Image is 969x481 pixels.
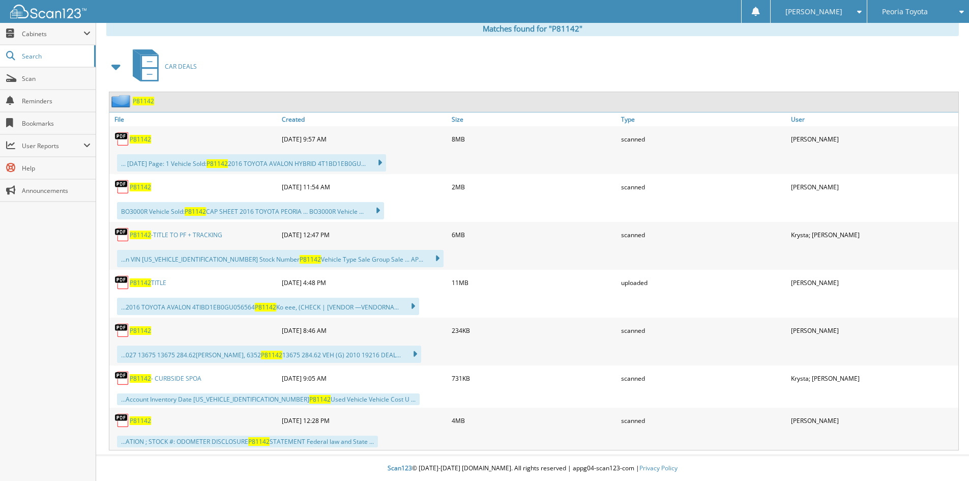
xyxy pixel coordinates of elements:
div: [PERSON_NAME] [788,272,958,293]
div: [DATE] 12:28 PM [279,410,449,431]
a: Type [619,112,788,126]
iframe: Chat Widget [918,432,969,481]
img: scan123-logo-white.svg [10,5,86,18]
img: PDF.png [114,413,130,428]
div: [PERSON_NAME] [788,177,958,197]
span: P81142 [261,351,282,359]
img: PDF.png [114,275,130,290]
div: scanned [619,368,788,388]
a: User [788,112,958,126]
div: [DATE] 11:54 AM [279,177,449,197]
div: ...n VIN [US_VEHICLE_IDENTIFICATION_NUMBER] Stock Number Vehicle Type Sale Group Sale ... AP... [117,250,444,267]
a: P81142 [130,416,151,425]
span: Scan [22,74,91,83]
div: [DATE] 12:47 PM [279,224,449,245]
div: ...ATION ; STOCK #: ODOMETER DISCLOSURE STATEMENT Federal law and State ... [117,436,378,447]
div: ... [DATE] Page: 1 Vehicle Sold: 2016 TOYOTA AVALON HYBRID 4T1BD1EB0GU... [117,154,386,172]
div: © [DATE]-[DATE] [DOMAIN_NAME]. All rights reserved | appg04-scan123-com | [96,456,969,481]
a: P81142 [130,183,151,191]
span: Reminders [22,97,91,105]
img: PDF.png [114,131,130,147]
a: P81142TITLE [130,278,166,287]
div: [PERSON_NAME] [788,320,958,341]
span: User Reports [22,142,83,150]
div: [DATE] 9:57 AM [279,129,449,149]
span: P81142 [300,255,321,264]
span: Cabinets [22,30,83,38]
span: P81142 [130,231,151,239]
span: [PERSON_NAME] [785,9,842,15]
div: [DATE] 4:48 PM [279,272,449,293]
div: uploaded [619,272,788,293]
span: Announcements [22,186,91,195]
span: P81142 [248,437,270,446]
div: [DATE] 8:46 AM [279,320,449,341]
a: File [109,112,279,126]
img: folder2.png [111,95,133,107]
div: scanned [619,224,788,245]
div: [PERSON_NAME] [788,129,958,149]
div: 6MB [449,224,619,245]
span: P81142 [207,159,228,168]
img: PDF.png [114,371,130,386]
span: P81142 [130,374,151,383]
span: Bookmarks [22,119,91,128]
a: P81142 [133,97,154,105]
div: scanned [619,320,788,341]
div: 2MB [449,177,619,197]
a: Size [449,112,619,126]
div: 11MB [449,272,619,293]
div: ...Account Inventory Date [US_VEHICLE_IDENTIFICATION_NUMBER] Used Vehicle Vehicle Cost U ... [117,393,420,405]
div: 234KB [449,320,619,341]
div: Krysta; [PERSON_NAME] [788,224,958,245]
div: scanned [619,129,788,149]
div: scanned [619,177,788,197]
span: P81142 [255,303,276,312]
div: ...2016 TOYOTA AVALON 4TIBD1EB0GU056564 Ko eee, (CHECK | [VENDOR —VENDORNA... [117,298,419,315]
div: [DATE] 9:05 AM [279,368,449,388]
div: [PERSON_NAME] [788,410,958,431]
div: BO3000R Vehicle Sold: CAP SHEET 2016 TOYOTA PEORIA ... BO3000R Vehicle ... [117,202,384,219]
span: P81142 [185,207,206,216]
a: P81142 [130,135,151,144]
a: P81142-TITLE TO PF + TRACKING [130,231,222,239]
span: CAR DEALS [165,62,197,71]
div: ...027 13675 13675 284.62[PERSON_NAME], 6352 13675 284.62 VEH (G) 2010 19216 DEAL... [117,346,421,363]
a: Created [279,112,449,126]
img: PDF.png [114,323,130,338]
span: Scan123 [388,464,412,472]
div: scanned [619,410,788,431]
div: Krysta; [PERSON_NAME] [788,368,958,388]
a: P81142- CURBSIDE SPOA [130,374,201,383]
div: 731KB [449,368,619,388]
span: P81142 [130,278,151,287]
a: CAR DEALS [127,46,197,87]
div: 4MB [449,410,619,431]
div: Matches found for "P81142" [106,21,959,36]
a: P81142 [130,326,151,335]
img: PDF.png [114,227,130,242]
span: Help [22,164,91,173]
span: Peoria Toyota [882,9,928,15]
span: P81142 [309,395,331,404]
span: Search [22,52,89,61]
img: PDF.png [114,179,130,194]
a: Privacy Policy [639,464,678,472]
div: 8MB [449,129,619,149]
